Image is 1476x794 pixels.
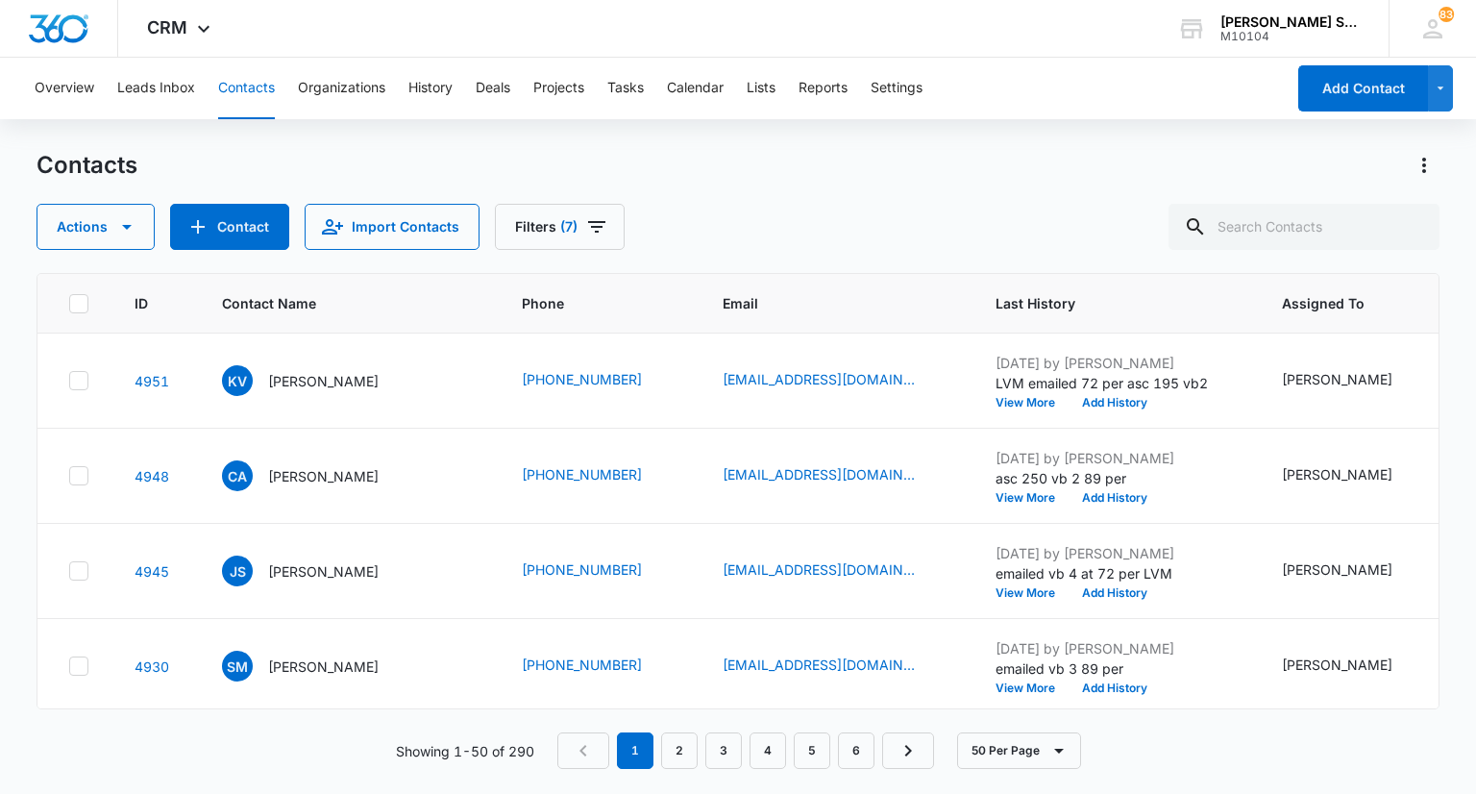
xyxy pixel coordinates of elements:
[522,293,649,313] span: Phone
[1439,7,1454,22] div: notifications count
[222,293,448,313] span: Contact Name
[522,464,642,484] a: [PHONE_NUMBER]
[882,732,934,769] a: Next Page
[495,204,625,250] button: Filters
[1409,150,1439,181] button: Actions
[37,151,137,180] h1: Contacts
[705,732,742,769] a: Page 3
[1282,559,1427,583] div: Assigned To - Ted DiMayo - Select to Edit Field
[560,220,578,234] span: (7)
[723,464,949,487] div: Email - arancibia_carlos@hotmail.com - Select to Edit Field
[957,732,1081,769] button: 50 Per Page
[147,17,187,37] span: CRM
[522,369,676,392] div: Phone - (202) 215-0402 - Select to Edit Field
[1282,293,1399,313] span: Assigned To
[723,293,922,313] span: Email
[723,655,949,678] div: Email - schandra81@gmail.com - Select to Edit Field
[218,58,275,119] button: Contacts
[135,468,169,484] a: Navigate to contact details page for Carlos Arancibia
[222,651,413,682] div: Contact Name - Subhash Makkena - Select to Edit Field
[996,543,1236,563] p: [DATE] by [PERSON_NAME]
[996,638,1236,658] p: [DATE] by [PERSON_NAME]
[996,373,1236,393] p: LVM emailed 72 per asc 195 vb2
[222,365,413,396] div: Contact Name - Kumar Vora - Select to Edit Field
[1282,559,1392,580] div: [PERSON_NAME]
[723,559,915,580] a: [EMAIL_ADDRESS][DOMAIN_NAME]
[476,58,510,119] button: Deals
[723,369,949,392] div: Email - contactvorak@gmail.com - Select to Edit Field
[170,204,289,250] button: Add Contact
[222,460,413,491] div: Contact Name - Carlos Arancibia - Select to Edit Field
[268,371,379,391] p: [PERSON_NAME]
[1439,7,1454,22] span: 83
[996,293,1208,313] span: Last History
[1220,14,1361,30] div: account name
[1282,369,1392,389] div: [PERSON_NAME]
[408,58,453,119] button: History
[747,58,775,119] button: Lists
[750,732,786,769] a: Page 4
[996,682,1069,694] button: View More
[135,563,169,580] a: Navigate to contact details page for Jill Strickland
[522,655,676,678] div: Phone - (513) 488-2888 - Select to Edit Field
[1069,492,1161,504] button: Add History
[117,58,195,119] button: Leads Inbox
[723,369,915,389] a: [EMAIL_ADDRESS][DOMAIN_NAME]
[1298,65,1428,112] button: Add Contact
[667,58,724,119] button: Calendar
[1282,369,1427,392] div: Assigned To - Ted DiMayo - Select to Edit Field
[1220,30,1361,43] div: account id
[661,732,698,769] a: Page 2
[838,732,874,769] a: Page 6
[607,58,644,119] button: Tasks
[1282,655,1427,678] div: Assigned To - Ted DiMayo - Select to Edit Field
[799,58,848,119] button: Reports
[37,204,155,250] button: Actions
[222,556,253,586] span: JS
[794,732,830,769] a: Page 5
[1168,204,1439,250] input: Search Contacts
[996,492,1069,504] button: View More
[305,204,480,250] button: Import Contacts
[222,365,253,396] span: KV
[135,373,169,389] a: Navigate to contact details page for Kumar Vora
[871,58,922,119] button: Settings
[268,466,379,486] p: [PERSON_NAME]
[996,468,1236,488] p: asc 250 vb 2 89 per
[222,651,253,682] span: SM
[396,741,534,761] p: Showing 1-50 of 290
[996,658,1236,679] p: emailed vb 3 89 per
[996,587,1069,599] button: View More
[723,655,915,675] a: [EMAIL_ADDRESS][DOMAIN_NAME]
[298,58,385,119] button: Organizations
[557,732,934,769] nav: Pagination
[996,397,1069,409] button: View More
[135,293,148,313] span: ID
[723,559,949,583] div: Email - ajbgrowe@sbcglobal.net - Select to Edit Field
[1069,682,1161,694] button: Add History
[522,464,676,487] div: Phone - (305) 607-5425 - Select to Edit Field
[723,464,915,484] a: [EMAIL_ADDRESS][DOMAIN_NAME]
[222,460,253,491] span: CA
[222,556,413,586] div: Contact Name - Jill Strickland - Select to Edit Field
[533,58,584,119] button: Projects
[268,657,379,677] p: [PERSON_NAME]
[996,563,1236,583] p: emailed vb 4 at 72 per LVM
[996,448,1236,468] p: [DATE] by [PERSON_NAME]
[522,559,642,580] a: [PHONE_NUMBER]
[268,561,379,582] p: [PERSON_NAME]
[522,559,676,583] div: Phone - (630) 303-2291 - Select to Edit Field
[35,58,94,119] button: Overview
[1069,587,1161,599] button: Add History
[522,369,642,389] a: [PHONE_NUMBER]
[996,353,1236,373] p: [DATE] by [PERSON_NAME]
[135,658,169,675] a: Navigate to contact details page for Subhash Makkena
[1282,464,1427,487] div: Assigned To - Ted DiMayo - Select to Edit Field
[1069,397,1161,409] button: Add History
[522,655,642,675] a: [PHONE_NUMBER]
[1282,655,1392,675] div: [PERSON_NAME]
[1282,464,1392,484] div: [PERSON_NAME]
[617,732,653,769] em: 1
